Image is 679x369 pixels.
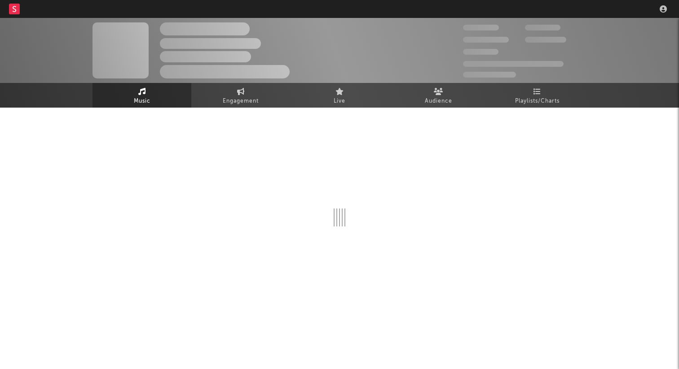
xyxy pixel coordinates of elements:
[223,96,259,107] span: Engagement
[525,25,560,30] span: 100,000
[463,72,516,78] span: Jump Score: 85.0
[525,37,566,43] span: 1,000,000
[191,83,290,108] a: Engagement
[389,83,488,108] a: Audience
[93,83,191,108] a: Music
[290,83,389,108] a: Live
[463,25,499,30] span: 300,000
[463,49,498,55] span: 100,000
[515,96,560,107] span: Playlists/Charts
[463,61,564,67] span: 50,000,000 Monthly Listeners
[488,83,586,108] a: Playlists/Charts
[134,96,150,107] span: Music
[334,96,345,107] span: Live
[463,37,509,43] span: 50,000,000
[425,96,452,107] span: Audience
